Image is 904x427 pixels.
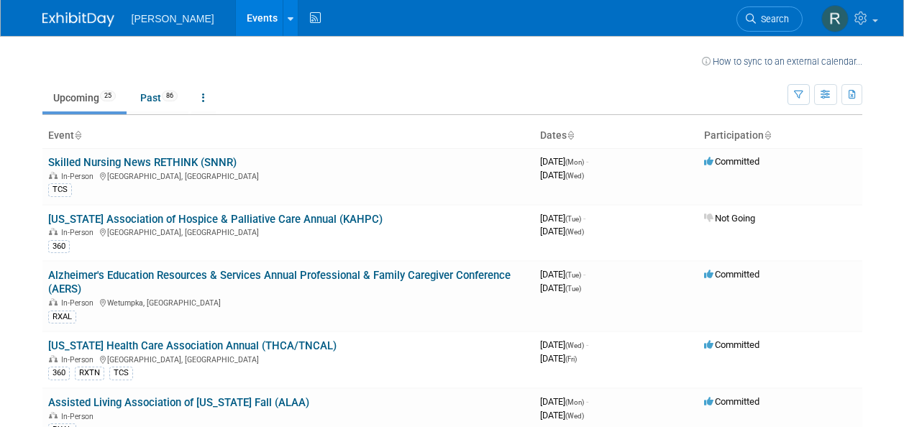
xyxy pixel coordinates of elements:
[565,341,584,349] span: (Wed)
[698,124,862,148] th: Participation
[586,339,588,350] span: -
[48,296,529,308] div: Wetumpka, [GEOGRAPHIC_DATA]
[48,269,511,295] a: Alzheimer's Education Resources & Services Annual Professional & Family Caregiver Conference (AERS)
[49,298,58,306] img: In-Person Event
[565,228,584,236] span: (Wed)
[540,396,588,407] span: [DATE]
[540,226,584,237] span: [DATE]
[821,5,849,32] img: Rick Deloney
[702,56,862,67] a: How to sync to an external calendar...
[540,156,588,167] span: [DATE]
[540,283,581,293] span: [DATE]
[61,412,98,421] span: In-Person
[586,396,588,407] span: -
[48,213,383,226] a: [US_STATE] Association of Hospice & Palliative Care Annual (KAHPC)
[540,269,585,280] span: [DATE]
[704,339,759,350] span: Committed
[704,269,759,280] span: Committed
[132,13,214,24] span: [PERSON_NAME]
[48,183,72,196] div: TCS
[129,84,188,111] a: Past86
[704,396,759,407] span: Committed
[583,213,585,224] span: -
[565,271,581,279] span: (Tue)
[61,228,98,237] span: In-Person
[534,124,698,148] th: Dates
[704,156,759,167] span: Committed
[100,91,116,101] span: 25
[586,156,588,167] span: -
[540,339,588,350] span: [DATE]
[565,398,584,406] span: (Mon)
[704,213,755,224] span: Not Going
[565,215,581,223] span: (Tue)
[61,298,98,308] span: In-Person
[583,269,585,280] span: -
[565,172,584,180] span: (Wed)
[565,355,577,363] span: (Fri)
[61,355,98,364] span: In-Person
[74,129,81,141] a: Sort by Event Name
[42,84,127,111] a: Upcoming25
[162,91,178,101] span: 86
[540,170,584,180] span: [DATE]
[49,355,58,362] img: In-Person Event
[48,339,337,352] a: [US_STATE] Health Care Association Annual (THCA/TNCAL)
[49,412,58,419] img: In-Person Event
[540,213,585,224] span: [DATE]
[48,226,529,237] div: [GEOGRAPHIC_DATA], [GEOGRAPHIC_DATA]
[756,14,789,24] span: Search
[540,353,577,364] span: [DATE]
[565,158,584,166] span: (Mon)
[565,412,584,420] span: (Wed)
[48,240,70,253] div: 360
[48,367,70,380] div: 360
[736,6,803,32] a: Search
[109,367,133,380] div: TCS
[565,285,581,293] span: (Tue)
[540,410,584,421] span: [DATE]
[48,396,309,409] a: Assisted Living Association of [US_STATE] Fall (ALAA)
[48,353,529,364] div: [GEOGRAPHIC_DATA], [GEOGRAPHIC_DATA]
[61,172,98,181] span: In-Person
[48,170,529,181] div: [GEOGRAPHIC_DATA], [GEOGRAPHIC_DATA]
[42,12,114,27] img: ExhibitDay
[75,367,104,380] div: RXTN
[48,156,237,169] a: Skilled Nursing News RETHINK (SNNR)
[49,172,58,179] img: In-Person Event
[49,228,58,235] img: In-Person Event
[764,129,771,141] a: Sort by Participation Type
[42,124,534,148] th: Event
[48,311,76,323] div: RXAL
[567,129,574,141] a: Sort by Start Date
